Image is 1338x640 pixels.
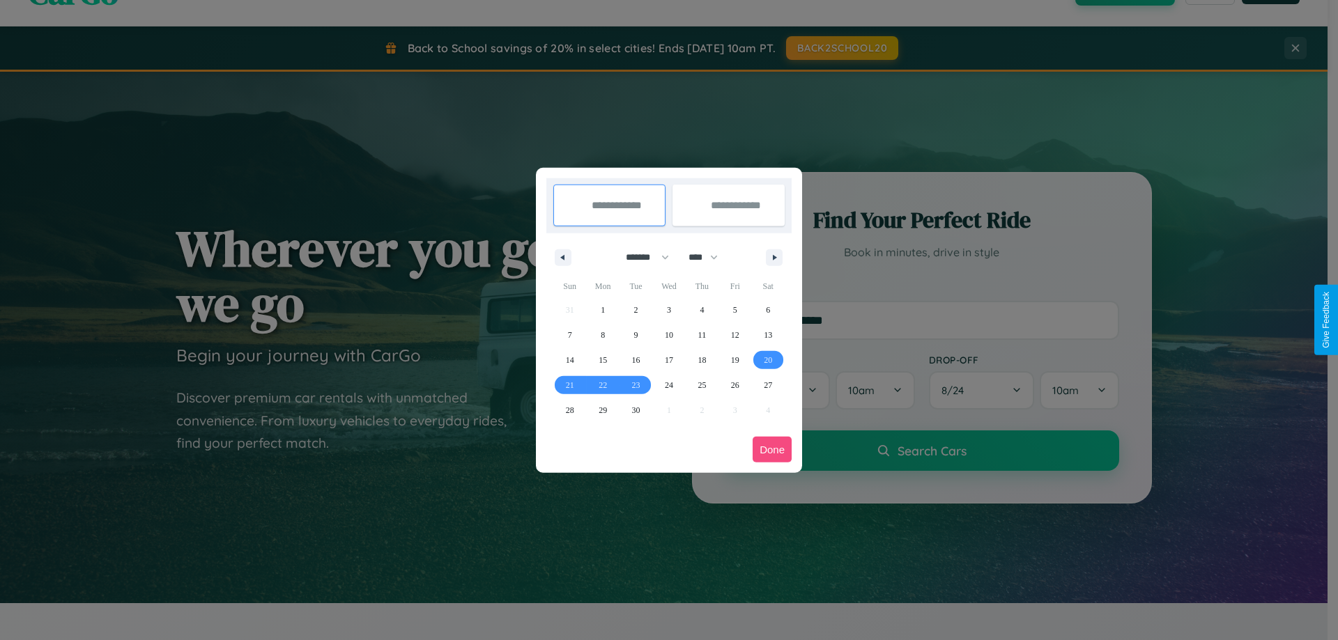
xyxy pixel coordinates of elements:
[731,373,739,398] span: 26
[599,398,607,423] span: 29
[553,398,586,423] button: 28
[586,297,619,322] button: 1
[698,373,706,398] span: 25
[652,275,685,297] span: Wed
[599,373,607,398] span: 22
[620,275,652,297] span: Tue
[568,322,572,348] span: 7
[652,373,685,398] button: 24
[686,373,718,398] button: 25
[665,322,673,348] span: 10
[601,322,605,348] span: 8
[766,297,770,322] span: 6
[764,373,772,398] span: 27
[634,297,638,322] span: 2
[667,297,671,322] span: 3
[718,275,751,297] span: Fri
[752,275,785,297] span: Sat
[586,348,619,373] button: 15
[718,297,751,322] button: 5
[731,322,739,348] span: 12
[665,373,673,398] span: 24
[686,297,718,322] button: 4
[553,373,586,398] button: 21
[553,322,586,348] button: 7
[718,373,751,398] button: 26
[733,297,737,322] span: 5
[752,373,785,398] button: 27
[752,348,785,373] button: 20
[764,322,772,348] span: 13
[599,348,607,373] span: 15
[620,398,652,423] button: 30
[652,322,685,348] button: 10
[665,348,673,373] span: 17
[586,322,619,348] button: 8
[686,275,718,297] span: Thu
[620,348,652,373] button: 16
[752,297,785,322] button: 6
[764,348,772,373] span: 20
[601,297,605,322] span: 1
[731,348,739,373] span: 19
[632,348,640,373] span: 16
[718,322,751,348] button: 12
[566,348,574,373] span: 14
[620,322,652,348] button: 9
[566,373,574,398] span: 21
[652,297,685,322] button: 3
[698,348,706,373] span: 18
[686,348,718,373] button: 18
[1321,292,1331,348] div: Give Feedback
[686,322,718,348] button: 11
[566,398,574,423] span: 28
[553,348,586,373] button: 14
[632,373,640,398] span: 23
[718,348,751,373] button: 19
[586,398,619,423] button: 29
[553,275,586,297] span: Sun
[620,373,652,398] button: 23
[620,297,652,322] button: 2
[634,322,638,348] span: 9
[700,297,704,322] span: 4
[632,398,640,423] span: 30
[586,373,619,398] button: 22
[752,322,785,348] button: 13
[698,322,707,348] span: 11
[753,437,792,462] button: Done
[586,275,619,297] span: Mon
[652,348,685,373] button: 17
